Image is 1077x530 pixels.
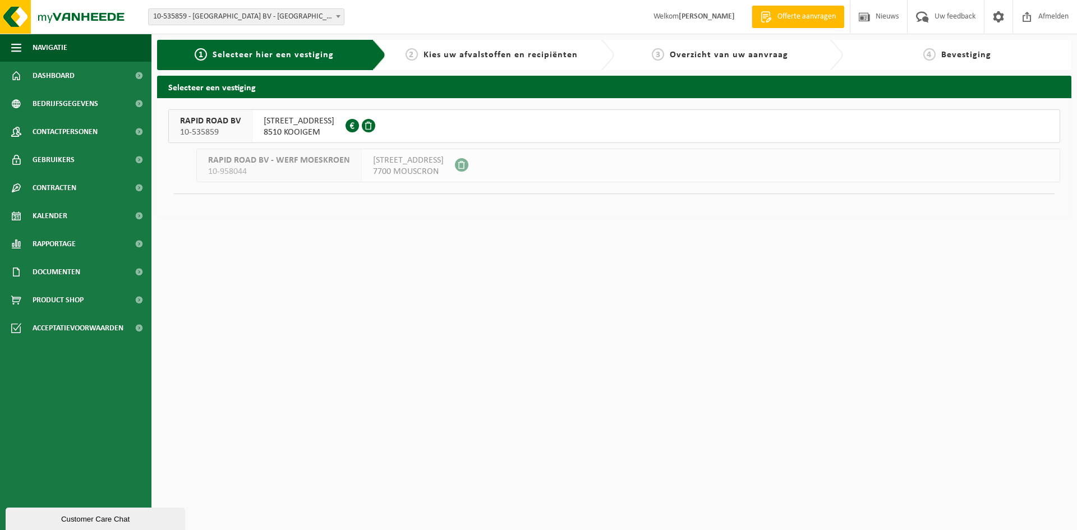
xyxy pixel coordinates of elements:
[941,50,991,59] span: Bevestiging
[652,48,664,61] span: 3
[264,116,334,127] span: [STREET_ADDRESS]
[775,11,839,22] span: Offerte aanvragen
[33,34,67,62] span: Navigatie
[33,62,75,90] span: Dashboard
[33,202,67,230] span: Kalender
[33,286,84,314] span: Product Shop
[679,12,735,21] strong: [PERSON_NAME]
[373,155,444,166] span: [STREET_ADDRESS]
[195,48,207,61] span: 1
[33,174,76,202] span: Contracten
[33,258,80,286] span: Documenten
[208,155,350,166] span: RAPID ROAD BV - WERF MOESKROEN
[264,127,334,138] span: 8510 KOOIGEM
[168,109,1060,143] button: RAPID ROAD BV 10-535859 [STREET_ADDRESS]8510 KOOIGEM
[148,8,344,25] span: 10-535859 - RAPID ROAD BV - KOOIGEM
[33,314,123,342] span: Acceptatievoorwaarden
[157,76,1071,98] h2: Selecteer een vestiging
[373,166,444,177] span: 7700 MOUSCRON
[213,50,334,59] span: Selecteer hier een vestiging
[33,90,98,118] span: Bedrijfsgegevens
[752,6,844,28] a: Offerte aanvragen
[33,146,75,174] span: Gebruikers
[149,9,344,25] span: 10-535859 - RAPID ROAD BV - KOOIGEM
[6,505,187,530] iframe: chat widget
[180,127,241,138] span: 10-535859
[208,166,350,177] span: 10-958044
[406,48,418,61] span: 2
[180,116,241,127] span: RAPID ROAD BV
[33,118,98,146] span: Contactpersonen
[923,48,936,61] span: 4
[670,50,788,59] span: Overzicht van uw aanvraag
[424,50,578,59] span: Kies uw afvalstoffen en recipiënten
[33,230,76,258] span: Rapportage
